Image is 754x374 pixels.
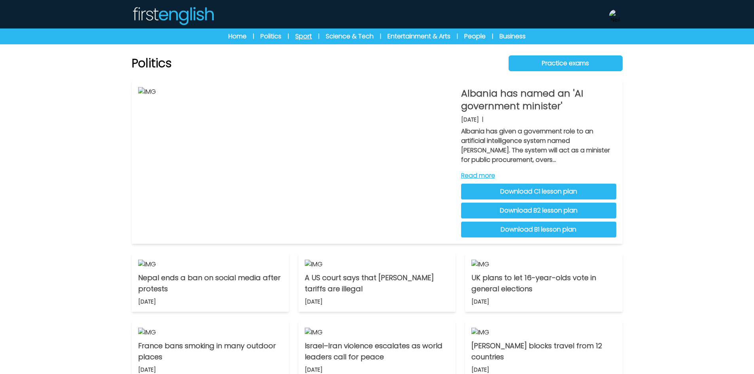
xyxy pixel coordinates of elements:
[305,272,449,294] p: A US court says that [PERSON_NAME] tariffs are illegal
[464,32,486,41] a: People
[138,272,283,294] p: Nepal ends a ban on social media after protests
[138,260,283,269] img: IMG
[138,328,283,337] img: IMG
[471,260,616,269] img: IMG
[471,298,489,306] p: [DATE]
[132,253,289,312] a: IMG Nepal ends a ban on social media after protests [DATE]
[461,184,616,199] a: Download C1 lesson plan
[288,32,289,40] span: |
[492,32,493,40] span: |
[138,298,156,306] p: [DATE]
[228,32,247,41] a: Home
[305,260,449,269] img: IMG
[461,203,616,218] a: Download B2 lesson plan
[465,253,622,312] a: IMG UK plans to let 16-year-olds vote in general elections [DATE]
[295,32,312,41] a: Sport
[305,298,323,306] p: [DATE]
[132,6,214,25] img: Logo
[138,87,455,237] img: IMG
[260,32,281,41] a: Politics
[471,272,616,294] p: UK plans to let 16-year-olds vote in general elections
[461,87,616,112] p: Albania has named an 'AI government minister'
[609,9,622,22] img: Neil Storey
[380,32,381,40] span: |
[471,366,489,374] p: [DATE]
[461,171,616,180] a: Read more
[318,32,319,40] span: |
[461,222,616,237] a: Download B1 lesson plan
[132,56,172,70] h1: Politics
[253,32,254,40] span: |
[305,328,449,337] img: IMG
[305,366,323,374] p: [DATE]
[138,366,156,374] p: [DATE]
[387,32,450,41] a: Entertainment & Arts
[461,116,479,123] p: [DATE]
[500,32,526,41] a: Business
[482,116,483,123] b: |
[326,32,374,41] a: Science & Tech
[509,55,623,71] a: Practice exams
[305,340,449,363] p: Israel–Iran violence escalates as world leaders call for peace
[138,340,283,363] p: France bans smoking in many outdoor places
[298,253,456,312] a: IMG A US court says that [PERSON_NAME] tariffs are illegal [DATE]
[471,340,616,363] p: [PERSON_NAME] blocks travel from 12 countries
[457,32,458,40] span: |
[471,328,616,337] img: IMG
[461,127,616,165] p: Albania has given a government role to an artificial intelligence system named [PERSON_NAME]. The...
